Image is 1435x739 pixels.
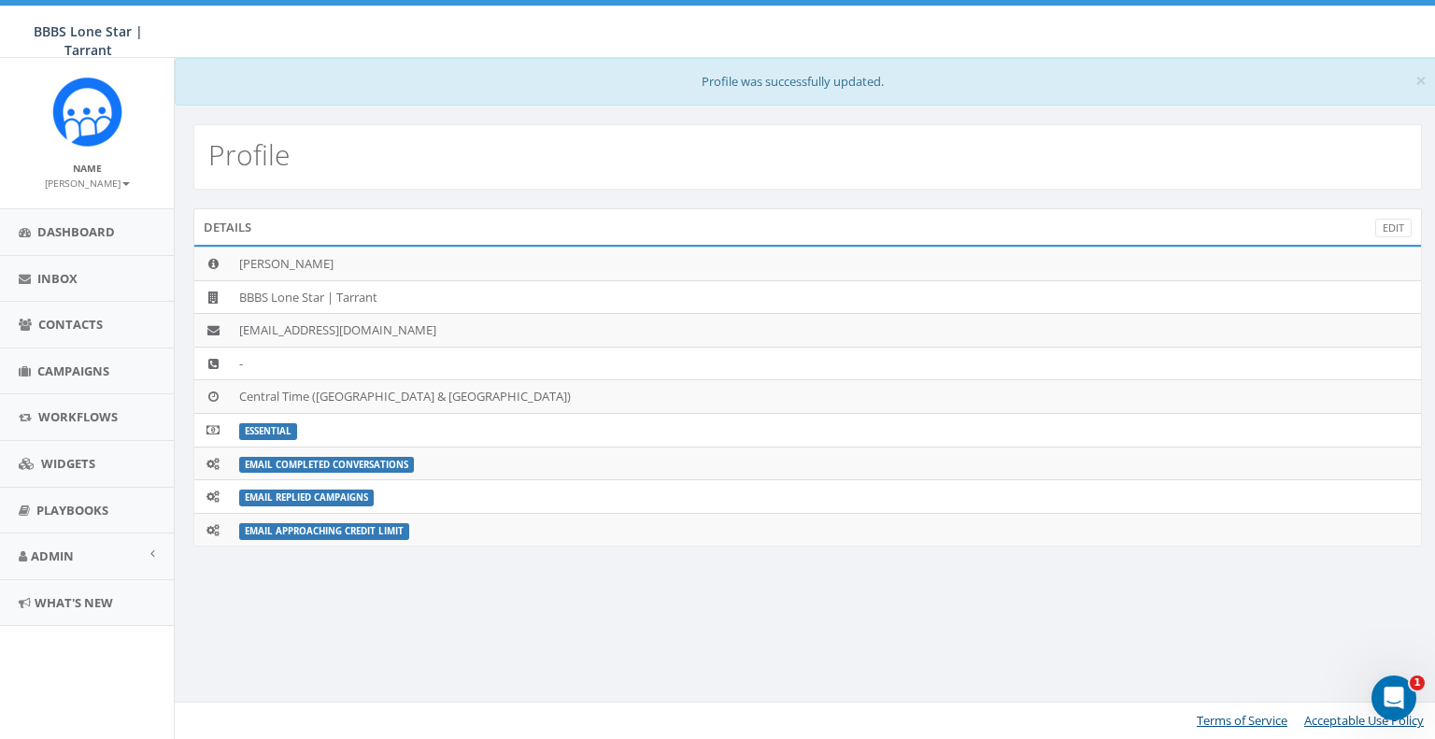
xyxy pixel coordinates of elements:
a: Edit [1375,219,1412,238]
h2: Profile [208,139,290,170]
span: Contacts [38,316,103,333]
small: Name [73,162,102,175]
span: Inbox [37,270,78,287]
label: Email Approaching Credit Limit [239,523,409,540]
td: - [232,347,1421,380]
span: Widgets [41,455,95,472]
label: Email Replied Campaigns [239,490,374,506]
a: Terms of Service [1197,712,1287,729]
iframe: Intercom live chat [1371,675,1416,720]
span: × [1415,67,1427,93]
span: What's New [35,594,113,611]
td: [EMAIL_ADDRESS][DOMAIN_NAME] [232,314,1421,348]
span: Dashboard [37,223,115,240]
a: [PERSON_NAME] [45,174,130,191]
a: Acceptable Use Policy [1304,712,1424,729]
span: Workflows [38,408,118,425]
span: Admin [31,547,74,564]
label: Email Completed Conversations [239,457,414,474]
small: [PERSON_NAME] [45,177,130,190]
span: BBBS Lone Star | Tarrant [34,22,143,59]
label: ESSENTIAL [239,423,297,440]
button: Close [1415,71,1427,91]
div: Details [193,208,1422,246]
td: [PERSON_NAME] [232,248,1421,281]
span: Campaigns [37,362,109,379]
span: 1 [1410,675,1425,690]
td: BBBS Lone Star | Tarrant [232,280,1421,314]
img: Rally_Corp_Icon_1.png [52,77,122,147]
td: Central Time ([GEOGRAPHIC_DATA] & [GEOGRAPHIC_DATA]) [232,380,1421,414]
span: Playbooks [36,502,108,519]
